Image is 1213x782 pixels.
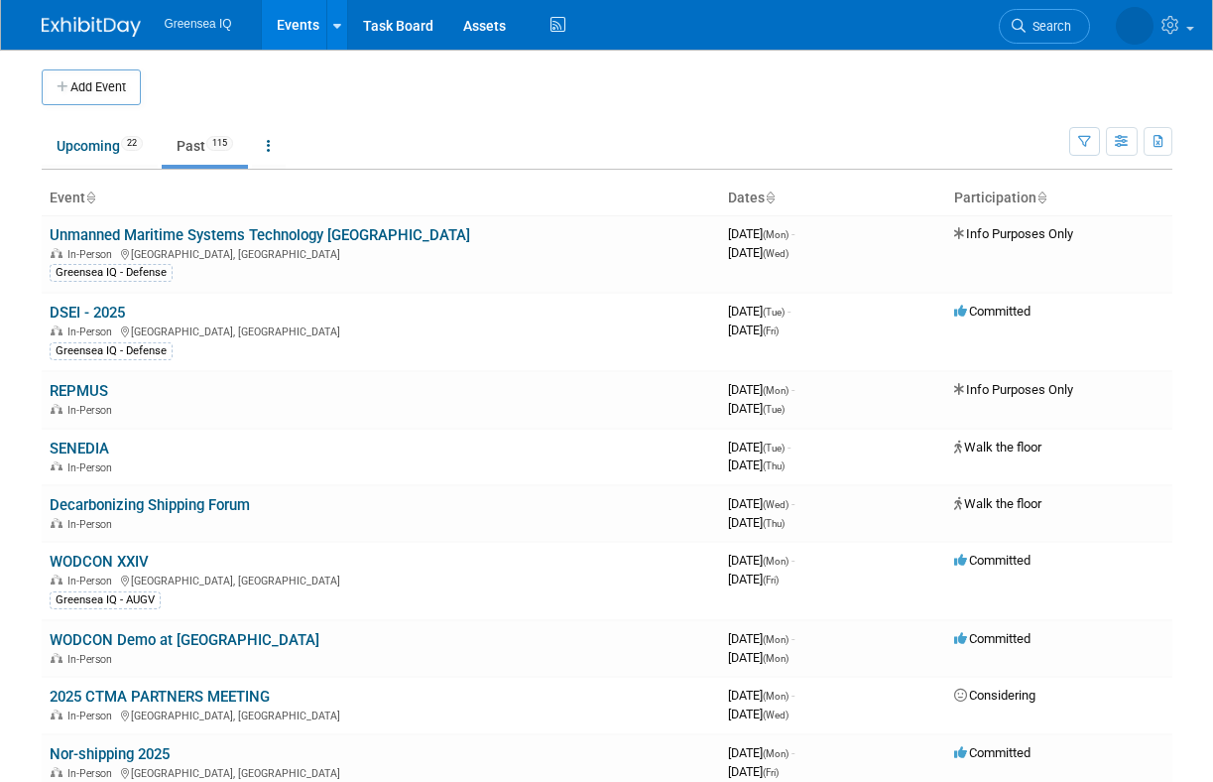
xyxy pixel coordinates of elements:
[763,556,788,567] span: (Mon)
[51,326,62,335] img: In-Person Event
[763,575,779,586] span: (Fri)
[50,572,712,587] div: [GEOGRAPHIC_DATA], [GEOGRAPHIC_DATA]
[791,631,794,646] span: -
[50,382,108,400] a: REPMUS
[51,404,62,414] img: In-Person Event
[763,404,785,415] span: (Tue)
[791,553,794,568] span: -
[162,127,248,165] a: Past115
[954,496,1041,511] span: Walk the floor
[954,553,1031,568] span: Committed
[763,710,788,720] span: (Wed)
[67,575,118,587] span: In-Person
[728,457,785,472] span: [DATE]
[763,460,785,471] span: (Thu)
[728,496,794,511] span: [DATE]
[763,634,788,645] span: (Mon)
[763,748,788,759] span: (Mon)
[720,182,946,215] th: Dates
[42,69,141,105] button: Add Event
[763,385,788,396] span: (Mon)
[67,653,118,666] span: In-Person
[946,182,1172,215] th: Participation
[728,515,785,530] span: [DATE]
[67,248,118,261] span: In-Person
[67,710,118,722] span: In-Person
[728,440,790,455] span: [DATE]
[728,764,779,779] span: [DATE]
[954,631,1031,646] span: Committed
[51,653,62,663] img: In-Person Event
[954,382,1073,397] span: Info Purposes Only
[791,688,794,703] span: -
[728,688,794,703] span: [DATE]
[51,710,62,719] img: In-Person Event
[1036,190,1046,205] a: Sort by Participation Type
[999,9,1090,44] a: Search
[50,496,250,514] a: Decarbonizing Shipping Forum
[765,190,775,205] a: Sort by Start Date
[121,136,143,151] span: 22
[67,767,118,780] span: In-Person
[85,190,95,205] a: Sort by Event Name
[50,764,712,780] div: [GEOGRAPHIC_DATA], [GEOGRAPHIC_DATA]
[42,127,158,165] a: Upcoming22
[50,631,319,649] a: WODCON Demo at [GEOGRAPHIC_DATA]
[728,650,788,665] span: [DATE]
[728,323,779,337] span: [DATE]
[1026,19,1071,34] span: Search
[763,691,788,702] span: (Mon)
[67,461,118,474] span: In-Person
[763,518,785,529] span: (Thu)
[50,745,170,763] a: Nor-shipping 2025
[67,404,118,417] span: In-Person
[788,304,790,319] span: -
[728,553,794,568] span: [DATE]
[954,304,1031,319] span: Committed
[51,575,62,585] img: In-Person Event
[763,248,788,259] span: (Wed)
[763,326,779,336] span: (Fri)
[763,307,785,318] span: (Tue)
[67,326,118,338] span: In-Person
[728,401,785,416] span: [DATE]
[728,572,779,586] span: [DATE]
[165,17,232,31] span: Greensea IQ
[954,226,1073,241] span: Info Purposes Only
[763,499,788,510] span: (Wed)
[51,461,62,471] img: In-Person Event
[51,767,62,777] img: In-Person Event
[50,591,161,609] div: Greensea IQ - AUGV
[42,182,720,215] th: Event
[728,304,790,319] span: [DATE]
[791,226,794,241] span: -
[1116,7,1153,45] img: Dawn D'Angelillo
[50,688,270,706] a: 2025 CTMA PARTNERS MEETING
[50,323,712,338] div: [GEOGRAPHIC_DATA], [GEOGRAPHIC_DATA]
[206,136,233,151] span: 115
[791,496,794,511] span: -
[50,342,173,360] div: Greensea IQ - Defense
[728,707,788,721] span: [DATE]
[50,226,470,244] a: Unmanned Maritime Systems Technology [GEOGRAPHIC_DATA]
[763,767,779,778] span: (Fri)
[51,518,62,528] img: In-Person Event
[954,440,1041,455] span: Walk the floor
[791,745,794,760] span: -
[763,443,785,454] span: (Tue)
[728,631,794,646] span: [DATE]
[954,688,1035,703] span: Considering
[763,229,788,240] span: (Mon)
[50,264,173,282] div: Greensea IQ - Defense
[51,248,62,258] img: In-Person Event
[42,17,141,37] img: ExhibitDay
[50,553,149,571] a: WODCON XXIV
[791,382,794,397] span: -
[954,745,1031,760] span: Committed
[763,653,788,664] span: (Mon)
[50,440,109,457] a: SENEDIA
[728,245,788,260] span: [DATE]
[728,745,794,760] span: [DATE]
[788,440,790,455] span: -
[728,226,794,241] span: [DATE]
